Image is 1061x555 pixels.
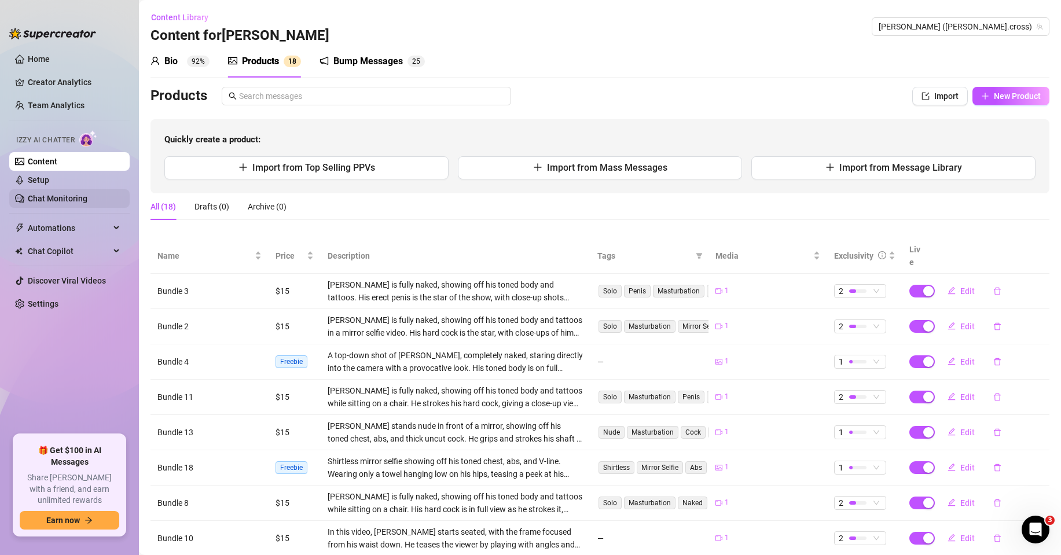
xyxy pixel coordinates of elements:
[725,285,729,296] span: 1
[288,57,292,65] span: 1
[321,238,590,274] th: Description
[922,92,930,100] span: import
[238,163,248,172] span: plus
[150,27,329,45] h3: Content for [PERSON_NAME]
[984,282,1011,300] button: delete
[948,286,956,295] span: edit
[187,56,210,67] sup: 92%
[938,458,984,477] button: Edit
[328,384,583,410] div: [PERSON_NAME] is fully naked, showing off his toned body and tattoos while sitting on a chair. He...
[407,56,425,67] sup: 25
[599,285,622,297] span: Solo
[599,320,622,333] span: Solo
[20,511,119,530] button: Earn nowarrow-right
[150,309,269,344] td: Bundle 2
[1036,23,1043,30] span: team
[46,516,80,525] span: Earn now
[637,461,683,474] span: Mirror Selfie
[276,461,307,474] span: Freebie
[948,392,956,400] span: edit
[993,322,1001,330] span: delete
[269,415,321,450] td: $15
[960,392,975,402] span: Edit
[839,497,843,509] span: 2
[984,529,1011,547] button: delete
[879,18,1042,35] span: Dylan (dylan.cross)
[715,394,722,400] span: video-camera
[678,391,704,403] span: Penis
[276,249,304,262] span: Price
[624,497,675,509] span: Masturbation
[981,92,989,100] span: plus
[150,450,269,486] td: Bundle 18
[725,497,729,508] span: 1
[269,274,321,309] td: $15
[839,391,843,403] span: 2
[150,87,207,105] h3: Products
[590,344,708,380] td: —
[229,92,237,100] span: search
[993,534,1001,542] span: delete
[938,494,984,512] button: Edit
[715,464,722,471] span: picture
[715,358,722,365] span: picture
[938,282,984,300] button: Edit
[707,391,731,403] span: Balls
[328,278,583,304] div: [PERSON_NAME] is fully naked, showing off his toned body and tattoos. His erect penis is the star...
[599,497,622,509] span: Solo
[150,8,218,27] button: Content Library
[725,391,729,402] span: 1
[984,458,1011,477] button: delete
[696,252,703,259] span: filter
[725,356,729,367] span: 1
[248,200,287,213] div: Archive (0)
[751,156,1036,179] button: Import from Message Library
[547,162,667,173] span: Import from Mass Messages
[1022,516,1049,543] iframe: Intercom live chat
[20,472,119,506] span: Share [PERSON_NAME] with a friend, and earn unlimited rewards
[912,87,968,105] button: Import
[960,463,975,472] span: Edit
[150,415,269,450] td: Bundle 13
[708,238,827,274] th: Media
[725,427,729,438] span: 1
[839,285,843,297] span: 2
[938,388,984,406] button: Edit
[320,56,329,65] span: notification
[15,223,24,233] span: thunderbolt
[725,462,729,473] span: 1
[627,426,678,439] span: Masturbation
[328,525,583,551] div: In this video, [PERSON_NAME] starts seated, with the frame focused from his waist down. He teases...
[269,238,321,274] th: Price
[984,317,1011,336] button: delete
[333,54,403,68] div: Bump Messages
[715,535,722,542] span: video-camera
[960,498,975,508] span: Edit
[938,317,984,336] button: Edit
[590,238,708,274] th: Tags
[839,461,843,474] span: 1
[597,249,691,262] span: Tags
[150,238,269,274] th: Name
[624,320,675,333] span: Masturbation
[28,73,120,91] a: Creator Analytics
[878,251,886,259] span: info-circle
[839,355,843,368] span: 1
[839,426,843,439] span: 1
[624,391,675,403] span: Masturbation
[269,486,321,521] td: $15
[157,249,252,262] span: Name
[715,429,722,436] span: video-camera
[834,249,873,262] div: Exclusivity
[164,54,178,68] div: Bio
[28,242,110,260] span: Chat Copilot
[164,156,449,179] button: Import from Top Selling PPVs
[938,423,984,442] button: Edit
[328,314,583,339] div: [PERSON_NAME] is fully naked, showing off his toned body and tattoos in a mirror selfie video. Hi...
[28,101,85,110] a: Team Analytics
[693,247,705,264] span: filter
[79,130,97,147] img: AI Chatter
[715,323,722,330] span: video-camera
[993,428,1001,436] span: delete
[284,56,301,67] sup: 18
